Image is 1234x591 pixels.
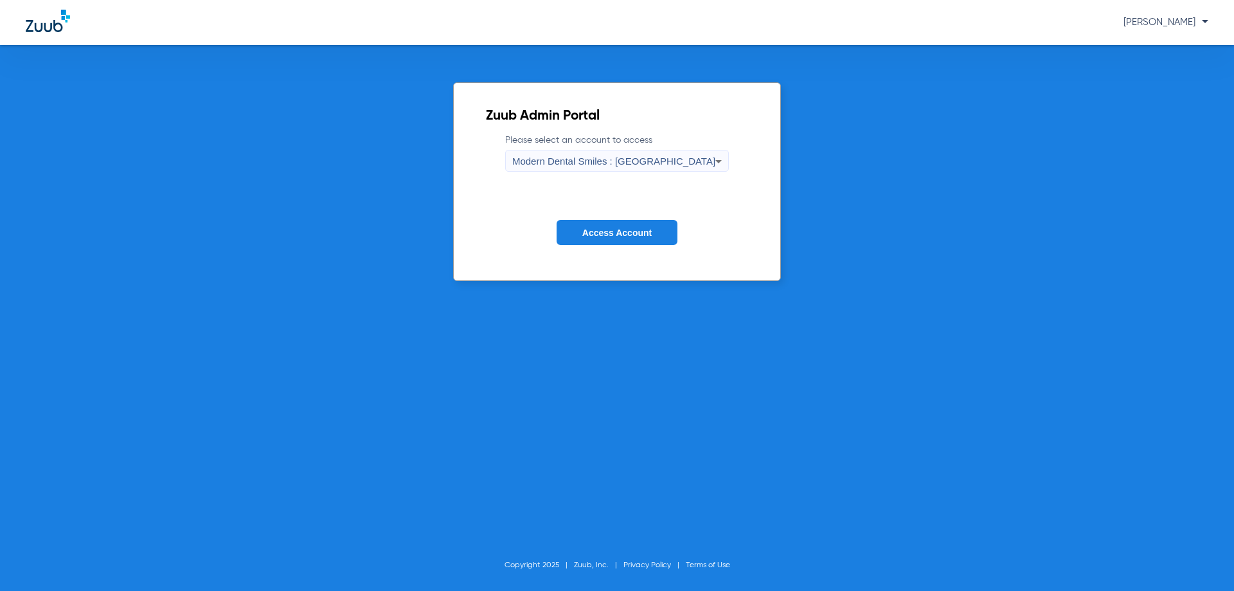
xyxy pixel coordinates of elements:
img: Zuub Logo [26,10,70,32]
label: Please select an account to access [505,134,729,172]
li: Copyright 2025 [505,559,574,572]
li: Zuub, Inc. [574,559,623,572]
a: Terms of Use [686,561,730,569]
span: [PERSON_NAME] [1123,17,1208,27]
span: Access Account [582,228,652,238]
h2: Zuub Admin Portal [486,110,748,123]
button: Access Account [557,220,677,245]
a: Privacy Policy [623,561,671,569]
span: Modern Dental Smiles : [GEOGRAPHIC_DATA] [512,156,715,167]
